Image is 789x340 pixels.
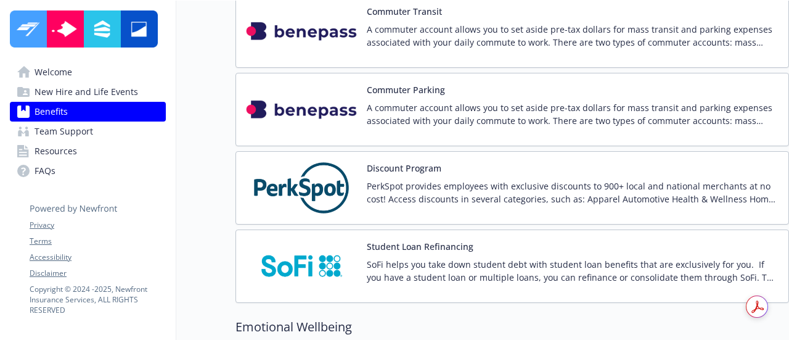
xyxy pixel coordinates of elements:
span: Welcome [35,62,72,82]
img: PerkSpot carrier logo [246,162,357,214]
a: Privacy [30,220,165,231]
button: Commuter Transit [367,5,442,18]
img: BenePass, Inc. carrier logo [246,83,357,136]
p: PerkSpot provides employees with exclusive discounts to 900+ local and national merchants at no c... [367,180,779,205]
p: A commuter account allows you to set aside pre-tax dollars for mass transit and parking expenses ... [367,23,779,49]
button: Commuter Parking [367,83,445,96]
button: Discount Program [367,162,441,175]
a: Disclaimer [30,268,165,279]
img: BenePass, Inc. carrier logo [246,5,357,57]
button: Student Loan Refinancing [367,240,473,253]
a: Resources [10,141,166,161]
a: FAQs [10,161,166,181]
span: Benefits [35,102,68,122]
span: FAQs [35,161,55,181]
a: Terms [30,236,165,247]
span: New Hire and Life Events [35,82,138,102]
p: A commuter account allows you to set aside pre-tax dollars for mass transit and parking expenses ... [367,101,779,127]
p: SoFi helps you take down student debt with student loan benefits that are exclusively for you. If... [367,258,779,284]
a: Benefits [10,102,166,122]
h2: Emotional Wellbeing [235,318,789,336]
span: Team Support [35,122,93,141]
img: SoFi carrier logo [246,240,357,292]
a: Team Support [10,122,166,141]
a: Accessibility [30,252,165,263]
a: New Hire and Life Events [10,82,166,102]
span: Resources [35,141,77,161]
p: Copyright © 2024 - 2025 , Newfront Insurance Services, ALL RIGHTS RESERVED [30,284,165,315]
a: Welcome [10,62,166,82]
